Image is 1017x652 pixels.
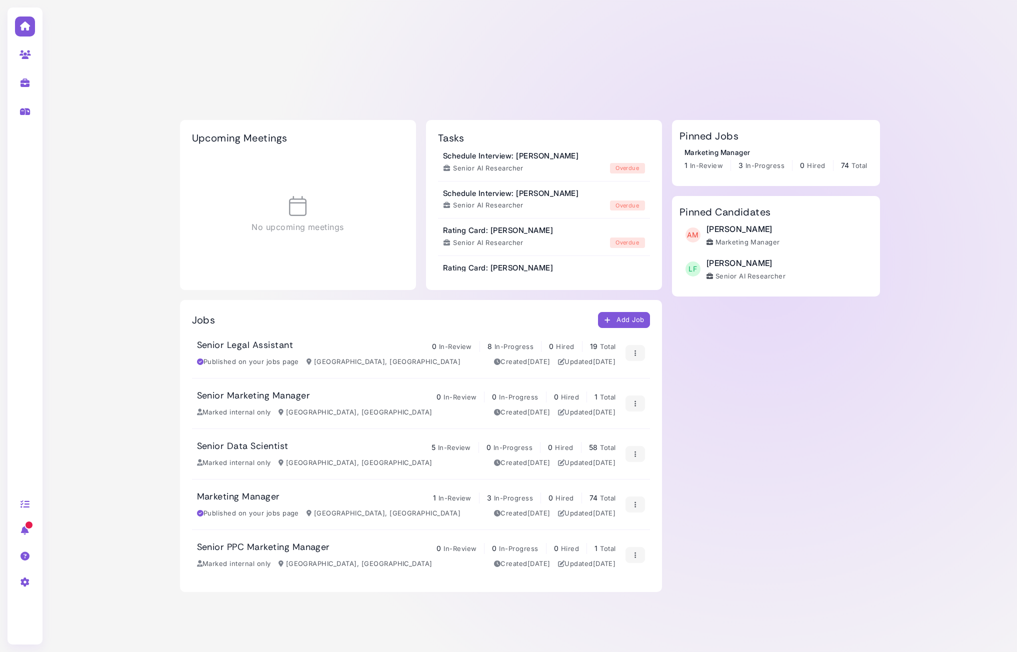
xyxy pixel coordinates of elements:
[433,493,436,502] span: 1
[600,393,615,401] span: Total
[443,189,579,198] h3: Schedule Interview: [PERSON_NAME]
[600,342,615,350] span: Total
[684,147,867,171] a: Marketing Manager 1 In-Review 3 In-Progress 0 Hired 74 Total
[494,342,533,350] span: In-Progress
[527,559,550,567] time: Dec 11, 2024
[800,161,804,169] span: 0
[192,154,404,275] div: No upcoming meetings
[197,508,299,518] div: Published on your jobs page
[197,542,330,553] h3: Senior PPC Marketing Manager
[494,494,533,502] span: In-Progress
[443,200,523,210] div: Senior AI Researcher
[436,544,441,552] span: 0
[443,163,523,173] div: Senior AI Researcher
[589,443,598,451] span: 58
[558,508,616,518] div: Updated
[561,393,579,401] span: Hired
[192,314,215,326] h2: Jobs
[593,559,616,567] time: May 08, 2025
[436,392,441,401] span: 0
[306,357,460,367] div: [GEOGRAPHIC_DATA], [GEOGRAPHIC_DATA]
[493,443,532,451] span: In-Progress
[558,357,616,367] div: Updated
[486,443,491,451] span: 0
[593,357,616,365] time: Jul 24, 2025
[197,340,293,351] h3: Senior Legal Assistant
[197,491,280,502] h3: Marketing Manager
[527,509,550,517] time: Dec 29, 2024
[684,147,867,157] div: Marketing Manager
[593,509,616,517] time: Jul 24, 2025
[278,559,432,569] div: [GEOGRAPHIC_DATA], [GEOGRAPHIC_DATA]
[684,161,687,169] span: 1
[555,494,573,502] span: Hired
[527,458,550,466] time: Jan 09, 2025
[492,392,496,401] span: 0
[487,342,492,350] span: 8
[554,392,558,401] span: 0
[590,342,598,350] span: 19
[600,544,615,552] span: Total
[851,161,867,169] span: Total
[841,161,849,169] span: 74
[499,544,538,552] span: In-Progress
[603,315,644,325] div: Add Job
[589,493,598,502] span: 74
[492,544,496,552] span: 0
[494,559,550,569] div: Created
[706,257,786,269] div: [PERSON_NAME]
[443,544,476,552] span: In-Review
[527,408,550,416] time: Jan 10, 2025
[690,161,723,169] span: In-Review
[738,161,743,169] span: 3
[684,257,786,281] a: LF [PERSON_NAME] Senior AI Researcher
[197,441,288,452] h3: Senior Data Scientist
[685,227,700,242] span: AM
[593,408,616,416] time: Apr 28, 2025
[438,494,471,502] span: In-Review
[197,357,299,367] div: Published on your jobs page
[527,357,550,365] time: Feb 26, 2025
[192,132,287,144] h2: Upcoming Meetings
[594,392,597,401] span: 1
[610,200,645,211] div: overdue
[706,237,780,247] div: Marketing Manager
[555,443,573,451] span: Hired
[558,458,616,468] div: Updated
[556,342,574,350] span: Hired
[443,238,523,248] div: Senior AI Researcher
[494,458,550,468] div: Created
[706,271,786,281] div: Senior AI Researcher
[561,544,579,552] span: Hired
[278,407,432,417] div: [GEOGRAPHIC_DATA], [GEOGRAPHIC_DATA]
[600,443,615,451] span: Total
[679,206,771,218] h2: Pinned Candidates
[197,407,271,417] div: Marked internal only
[610,237,645,248] div: overdue
[594,544,597,552] span: 1
[439,342,472,350] span: In-Review
[443,263,553,272] h3: Rating Card: [PERSON_NAME]
[554,544,558,552] span: 0
[807,161,825,169] span: Hired
[306,508,460,518] div: [GEOGRAPHIC_DATA], [GEOGRAPHIC_DATA]
[494,357,550,367] div: Created
[443,151,579,160] h3: Schedule Interview: [PERSON_NAME]
[432,342,436,350] span: 0
[745,161,784,169] span: In-Progress
[494,407,550,417] div: Created
[558,559,616,569] div: Updated
[610,163,645,173] div: overdue
[679,130,738,142] h2: Pinned Jobs
[684,223,780,247] a: AM [PERSON_NAME] Marketing Manager
[558,407,616,417] div: Updated
[197,559,271,569] div: Marked internal only
[593,458,616,466] time: Apr 25, 2025
[487,493,491,502] span: 3
[499,393,538,401] span: In-Progress
[431,443,435,451] span: 5
[685,261,700,276] span: LF
[278,458,432,468] div: [GEOGRAPHIC_DATA], [GEOGRAPHIC_DATA]
[443,393,476,401] span: In-Review
[438,443,471,451] span: In-Review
